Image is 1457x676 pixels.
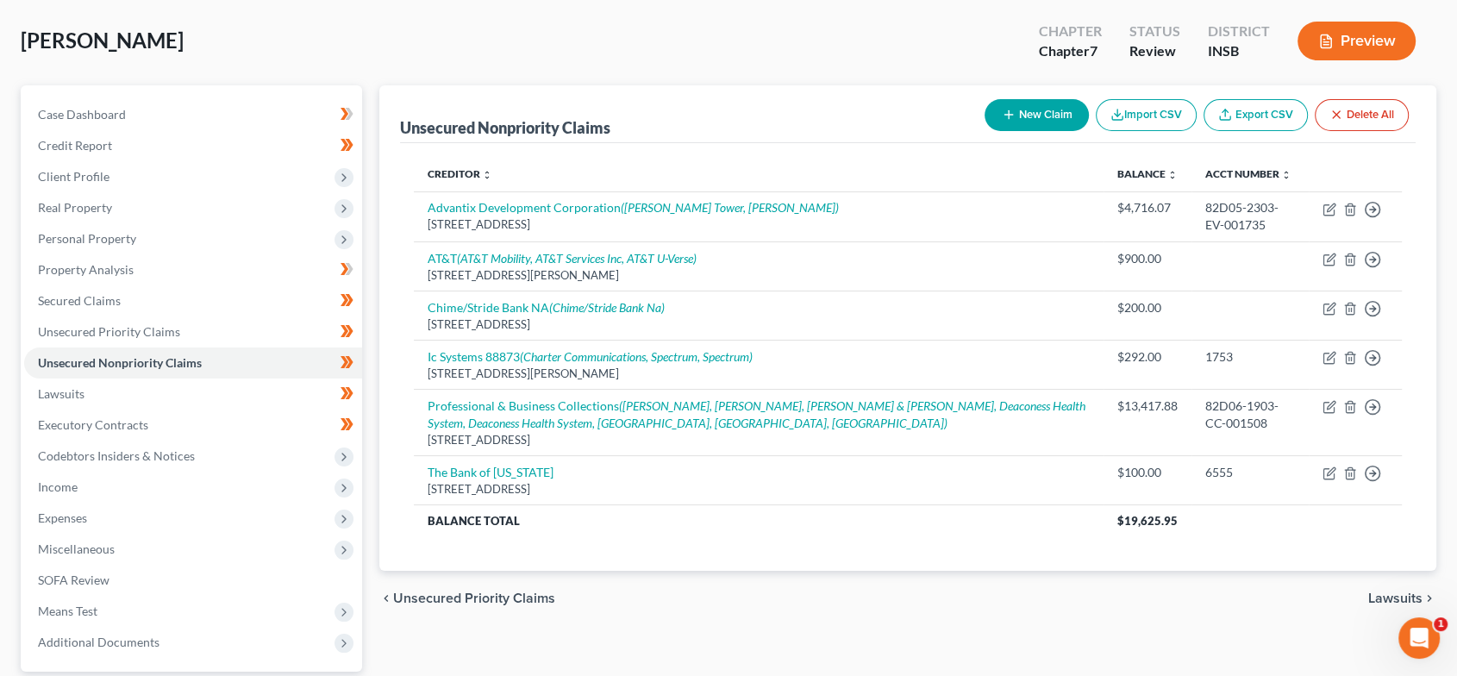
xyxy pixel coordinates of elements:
[1423,591,1436,605] i: chevron_right
[38,200,112,215] span: Real Property
[38,262,134,277] span: Property Analysis
[1205,464,1295,481] div: 6555
[24,130,362,161] a: Credit Report
[1117,348,1178,366] div: $292.00
[1208,41,1270,61] div: INSB
[1205,397,1295,432] div: 82D06-1903-CC-001508
[1039,41,1102,61] div: Chapter
[379,591,555,605] button: chevron_left Unsecured Priority Claims
[1129,41,1180,61] div: Review
[428,432,1091,448] div: [STREET_ADDRESS]
[428,267,1091,284] div: [STREET_ADDRESS][PERSON_NAME]
[428,366,1091,382] div: [STREET_ADDRESS][PERSON_NAME]
[1298,22,1416,60] button: Preview
[38,417,148,432] span: Executory Contracts
[38,107,126,122] span: Case Dashboard
[38,541,115,556] span: Miscellaneous
[21,28,184,53] span: [PERSON_NAME]
[1208,22,1270,41] div: District
[428,251,697,266] a: AT&T(AT&T Mobility, AT&T Services Inc, AT&T U-Verse)
[520,349,753,364] i: (Charter Communications, Spectrum, Spectrum)
[482,170,492,180] i: unfold_more
[1117,299,1178,316] div: $200.00
[38,604,97,618] span: Means Test
[38,324,180,339] span: Unsecured Priority Claims
[1117,514,1178,528] span: $19,625.95
[1117,167,1178,180] a: Balance unfold_more
[1167,170,1178,180] i: unfold_more
[38,635,159,649] span: Additional Documents
[38,479,78,494] span: Income
[457,251,697,266] i: (AT&T Mobility, AT&T Services Inc, AT&T U-Verse)
[1096,99,1197,131] button: Import CSV
[38,138,112,153] span: Credit Report
[1368,591,1436,605] button: Lawsuits chevron_right
[38,448,195,463] span: Codebtors Insiders & Notices
[38,573,109,587] span: SOFA Review
[379,591,393,605] i: chevron_left
[428,167,492,180] a: Creditor unfold_more
[24,347,362,379] a: Unsecured Nonpriority Claims
[38,231,136,246] span: Personal Property
[428,300,665,315] a: Chime/Stride Bank NA(Chime/Stride Bank Na)
[428,465,553,479] a: The Bank of [US_STATE]
[1117,250,1178,267] div: $900.00
[24,316,362,347] a: Unsecured Priority Claims
[1117,199,1178,216] div: $4,716.07
[1039,22,1102,41] div: Chapter
[38,169,109,184] span: Client Profile
[24,410,362,441] a: Executory Contracts
[1281,170,1291,180] i: unfold_more
[1205,167,1291,180] a: Acct Number unfold_more
[428,398,1085,430] a: Professional & Business Collections([PERSON_NAME], [PERSON_NAME], [PERSON_NAME] & [PERSON_NAME], ...
[1315,99,1409,131] button: Delete All
[1204,99,1308,131] a: Export CSV
[24,285,362,316] a: Secured Claims
[1117,397,1178,415] div: $13,417.88
[428,316,1091,333] div: [STREET_ADDRESS]
[400,117,610,138] div: Unsecured Nonpriority Claims
[428,216,1091,233] div: [STREET_ADDRESS]
[621,200,839,215] i: ([PERSON_NAME] Tower, [PERSON_NAME])
[38,355,202,370] span: Unsecured Nonpriority Claims
[24,379,362,410] a: Lawsuits
[428,349,753,364] a: Ic Systems 88873(Charter Communications, Spectrum, Spectrum)
[38,510,87,525] span: Expenses
[414,505,1104,536] th: Balance Total
[38,293,121,308] span: Secured Claims
[1117,464,1178,481] div: $100.00
[1129,22,1180,41] div: Status
[24,254,362,285] a: Property Analysis
[549,300,665,315] i: (Chime/Stride Bank Na)
[985,99,1089,131] button: New Claim
[1398,617,1440,659] iframe: Intercom live chat
[1434,617,1448,631] span: 1
[38,386,84,401] span: Lawsuits
[1205,348,1295,366] div: 1753
[428,481,1091,498] div: [STREET_ADDRESS]
[428,200,839,215] a: Advantix Development Corporation([PERSON_NAME] Tower, [PERSON_NAME])
[1368,591,1423,605] span: Lawsuits
[428,398,1085,430] i: ([PERSON_NAME], [PERSON_NAME], [PERSON_NAME] & [PERSON_NAME], Deaconess Health System, Deaconess ...
[24,99,362,130] a: Case Dashboard
[24,565,362,596] a: SOFA Review
[1205,199,1295,234] div: 82D05-2303-EV-001735
[1090,42,1097,59] span: 7
[393,591,555,605] span: Unsecured Priority Claims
